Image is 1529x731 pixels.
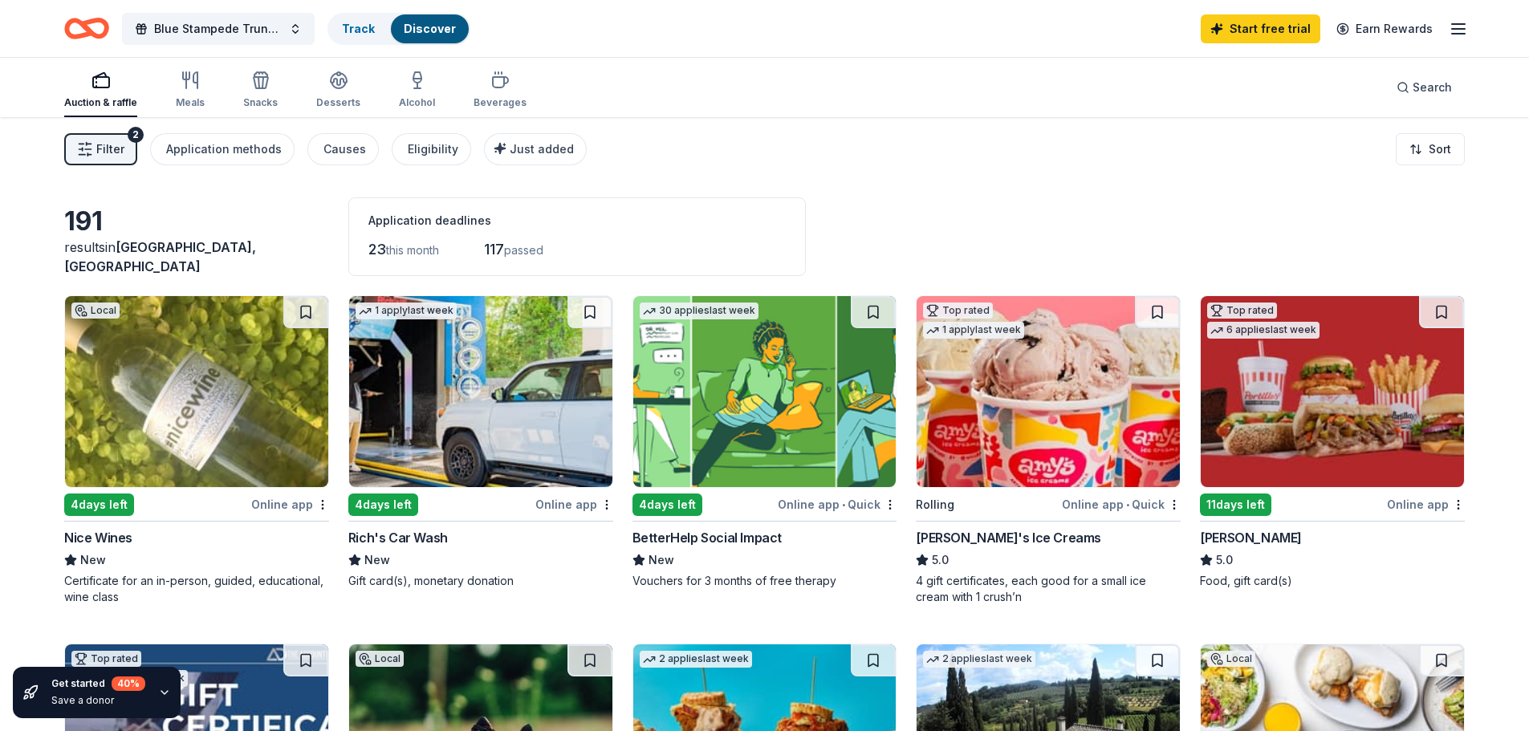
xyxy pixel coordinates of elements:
[128,127,144,143] div: 2
[649,550,674,570] span: New
[364,550,390,570] span: New
[1126,498,1129,511] span: •
[916,528,1101,547] div: [PERSON_NAME]'s Ice Creams
[510,142,574,156] span: Just added
[1200,295,1465,589] a: Image for Portillo'sTop rated6 applieslast week11days leftOnline app[PERSON_NAME]5.0Food, gift ca...
[632,295,897,589] a: Image for BetterHelp Social Impact30 applieslast week4days leftOnline app•QuickBetterHelp Social ...
[64,133,137,165] button: Filter2
[348,493,418,516] div: 4 days left
[368,241,386,258] span: 23
[778,494,897,514] div: Online app Quick
[243,96,278,109] div: Snacks
[1201,14,1320,43] a: Start free trial
[176,96,205,109] div: Meals
[923,303,993,319] div: Top rated
[474,64,527,117] button: Beverages
[640,651,752,668] div: 2 applies last week
[1413,78,1452,97] span: Search
[243,64,278,117] button: Snacks
[474,96,527,109] div: Beverages
[504,243,543,257] span: passed
[323,140,366,159] div: Causes
[64,238,329,276] div: results
[64,528,132,547] div: Nice Wines
[1384,71,1465,104] button: Search
[348,528,448,547] div: Rich's Car Wash
[348,295,613,589] a: Image for Rich's Car Wash1 applylast week4days leftOnline appRich's Car WashNewGift card(s), mone...
[349,296,612,487] img: Image for Rich's Car Wash
[64,64,137,117] button: Auction & raffle
[176,64,205,117] button: Meals
[307,133,379,165] button: Causes
[316,96,360,109] div: Desserts
[1200,528,1302,547] div: [PERSON_NAME]
[80,550,106,570] span: New
[1207,322,1320,339] div: 6 applies last week
[404,22,456,35] a: Discover
[484,133,587,165] button: Just added
[1201,296,1464,487] img: Image for Portillo's
[64,573,329,605] div: Certificate for an in-person, guided, educational, wine class
[923,651,1035,668] div: 2 applies last week
[51,694,145,707] div: Save a donor
[327,13,470,45] button: TrackDiscover
[51,676,145,691] div: Get started
[348,573,613,589] div: Gift card(s), monetary donation
[535,494,613,514] div: Online app
[1396,133,1465,165] button: Sort
[1062,494,1181,514] div: Online app Quick
[71,651,141,667] div: Top rated
[64,239,256,274] span: [GEOGRAPHIC_DATA], [GEOGRAPHIC_DATA]
[640,303,758,319] div: 30 applies last week
[842,498,845,511] span: •
[150,133,295,165] button: Application methods
[64,493,134,516] div: 4 days left
[386,243,439,257] span: this month
[166,140,282,159] div: Application methods
[399,96,435,109] div: Alcohol
[64,205,329,238] div: 191
[122,13,315,45] button: Blue Stampede Trunk or Treat
[71,303,120,319] div: Local
[154,19,283,39] span: Blue Stampede Trunk or Treat
[1327,14,1442,43] a: Earn Rewards
[1216,550,1233,570] span: 5.0
[316,64,360,117] button: Desserts
[1200,493,1271,516] div: 11 days left
[96,140,124,159] span: Filter
[1200,573,1465,589] div: Food, gift card(s)
[65,296,328,487] img: Image for Nice Wines
[392,133,471,165] button: Eligibility
[1207,651,1255,667] div: Local
[356,651,404,667] div: Local
[484,241,504,258] span: 117
[923,322,1024,339] div: 1 apply last week
[632,493,702,516] div: 4 days left
[632,573,897,589] div: Vouchers for 3 months of free therapy
[251,494,329,514] div: Online app
[633,296,897,487] img: Image for BetterHelp Social Impact
[932,550,949,570] span: 5.0
[408,140,458,159] div: Eligibility
[342,22,375,35] a: Track
[917,296,1180,487] img: Image for Amy's Ice Creams
[1387,494,1465,514] div: Online app
[916,573,1181,605] div: 4 gift certificates, each good for a small ice cream with 1 crush’n
[1429,140,1451,159] span: Sort
[64,295,329,605] a: Image for Nice WinesLocal4days leftOnline appNice WinesNewCertificate for an in-person, guided, e...
[356,303,457,319] div: 1 apply last week
[916,295,1181,605] a: Image for Amy's Ice CreamsTop rated1 applylast weekRollingOnline app•Quick[PERSON_NAME]'s Ice Cre...
[399,64,435,117] button: Alcohol
[368,211,786,230] div: Application deadlines
[64,239,256,274] span: in
[916,495,954,514] div: Rolling
[112,676,145,691] div: 40 %
[64,96,137,109] div: Auction & raffle
[64,10,109,47] a: Home
[1207,303,1277,319] div: Top rated
[632,528,782,547] div: BetterHelp Social Impact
